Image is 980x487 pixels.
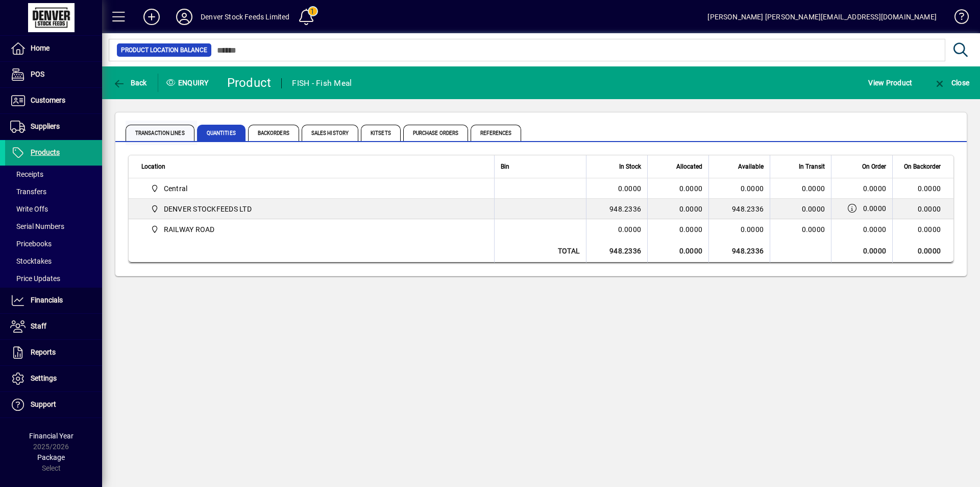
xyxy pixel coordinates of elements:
[708,219,770,240] td: 0.0000
[227,75,272,91] div: Product
[679,205,703,213] span: 0.0000
[31,348,56,356] span: Reports
[892,219,953,240] td: 0.0000
[501,161,509,172] span: Bin
[5,62,102,87] a: POS
[586,178,647,199] td: 0.0000
[146,223,483,236] span: RAILWAY ROAD
[5,218,102,235] a: Serial Numbers
[31,296,63,304] span: Financials
[31,70,44,78] span: POS
[10,170,43,178] span: Receipts
[892,178,953,199] td: 0.0000
[679,184,703,193] span: 0.0000
[5,36,102,61] a: Home
[31,96,65,104] span: Customers
[802,205,825,213] span: 0.0000
[126,125,194,141] span: Transaction Lines
[31,122,60,130] span: Suppliers
[29,432,73,440] span: Financial Year
[676,161,702,172] span: Allocated
[802,184,825,193] span: 0.0000
[586,199,647,219] td: 948.2336
[708,178,770,199] td: 0.0000
[302,125,358,141] span: Sales History
[471,125,521,141] span: References
[164,183,188,194] span: Central
[31,44,50,52] span: Home
[866,74,915,92] button: View Product
[708,240,770,263] td: 948.2336
[892,240,953,263] td: 0.0000
[168,8,201,26] button: Profile
[868,75,912,91] span: View Product
[197,125,246,141] span: Quantities
[37,453,65,461] span: Package
[5,288,102,313] a: Financials
[708,199,770,219] td: 948.2336
[146,182,483,195] span: Central
[5,340,102,365] a: Reports
[863,224,887,235] span: 0.0000
[586,240,647,263] td: 948.2336
[10,274,60,283] span: Price Updates
[31,400,56,408] span: Support
[248,125,299,141] span: Backorders
[863,203,887,214] span: 0.0000
[141,161,165,172] span: Location
[947,2,967,35] a: Knowledge Base
[5,392,102,418] a: Support
[707,9,937,25] div: [PERSON_NAME] [PERSON_NAME][EMAIL_ADDRESS][DOMAIN_NAME]
[403,125,469,141] span: Purchase Orders
[10,257,52,265] span: Stocktakes
[5,314,102,339] a: Staff
[934,79,969,87] span: Close
[10,240,52,248] span: Pricebooks
[164,224,215,235] span: RAILWAY ROAD
[102,74,158,92] app-page-header-button: Back
[802,225,825,234] span: 0.0000
[121,45,207,55] span: Product Location Balance
[31,374,57,382] span: Settings
[361,125,401,141] span: Kitsets
[164,204,252,214] span: DENVER STOCKFEEDS LTD
[863,183,887,194] span: 0.0000
[10,188,46,196] span: Transfers
[5,88,102,113] a: Customers
[292,75,352,91] div: FISH - Fish Meal
[679,225,703,234] span: 0.0000
[31,322,46,330] span: Staff
[5,114,102,140] a: Suppliers
[5,252,102,270] a: Stocktakes
[904,161,941,172] span: On Backorder
[31,148,60,156] span: Products
[619,161,641,172] span: In Stock
[158,75,219,91] div: Enquiry
[5,200,102,218] a: Write Offs
[5,183,102,200] a: Transfers
[799,161,825,172] span: In Transit
[10,222,64,230] span: Serial Numbers
[923,74,980,92] app-page-header-button: Close enquiry
[831,240,892,263] td: 0.0000
[10,205,48,213] span: Write Offs
[5,166,102,183] a: Receipts
[738,161,764,172] span: Available
[113,79,147,87] span: Back
[862,161,886,172] span: On Order
[586,219,647,240] td: 0.0000
[647,240,708,263] td: 0.0000
[135,8,168,26] button: Add
[5,235,102,252] a: Pricebooks
[892,199,953,219] td: 0.0000
[931,74,972,92] button: Close
[5,366,102,391] a: Settings
[146,203,483,215] span: DENVER STOCKFEEDS LTD
[110,74,150,92] button: Back
[201,9,290,25] div: Denver Stock Feeds Limited
[5,270,102,287] a: Price Updates
[494,240,586,263] td: Total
